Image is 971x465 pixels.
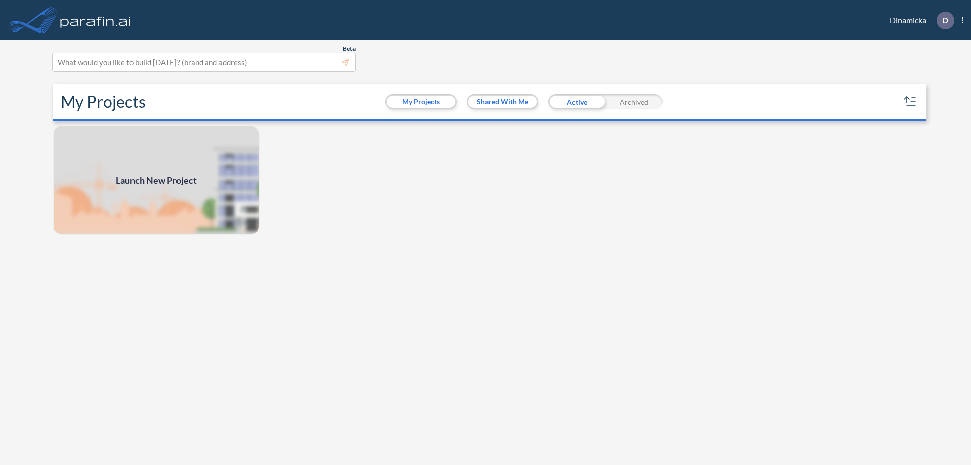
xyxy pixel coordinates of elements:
[61,92,146,111] h2: My Projects
[53,125,260,235] a: Launch New Project
[58,10,133,30] img: logo
[548,94,605,109] div: Active
[942,16,948,25] p: D
[468,96,537,108] button: Shared With Me
[116,174,197,187] span: Launch New Project
[387,96,455,108] button: My Projects
[343,45,356,53] span: Beta
[53,125,260,235] img: add
[874,12,963,29] div: Dinamicka
[902,94,918,110] button: sort
[605,94,663,109] div: Archived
